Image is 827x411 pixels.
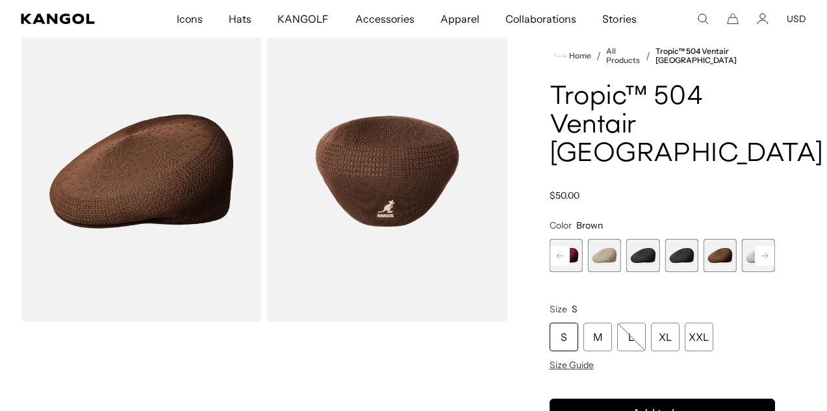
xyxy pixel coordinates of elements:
div: XXL [685,323,713,351]
div: 5 of 16 [665,239,698,272]
nav: breadcrumbs [550,47,775,65]
span: Size Guide [550,359,594,371]
img: color-brown [267,21,508,322]
label: Grey [742,239,775,272]
div: 2 of 16 [550,239,583,272]
div: XL [651,323,680,351]
a: Kangol [21,14,116,24]
button: Cart [727,13,739,25]
div: 7 of 16 [742,239,775,272]
img: color-brown [21,21,262,322]
label: Burgundy [550,239,583,272]
summary: Search here [697,13,709,25]
label: Black [626,239,659,272]
a: All Products [606,47,641,65]
li: / [591,48,601,64]
li: / [641,48,650,64]
div: 6 of 16 [704,239,737,272]
button: USD [787,13,806,25]
a: Account [757,13,769,25]
h1: Tropic™ 504 Ventair [GEOGRAPHIC_DATA] [550,83,775,169]
div: M [583,323,612,351]
span: Color [550,219,572,231]
product-gallery: Gallery Viewer [21,21,508,322]
span: S [572,303,578,315]
a: Tropic™ 504 Ventair [GEOGRAPHIC_DATA] [655,47,775,65]
div: S [550,323,578,351]
div: 4 of 16 [626,239,659,272]
label: Brown [704,239,737,272]
span: $50.00 [550,190,579,201]
div: 3 of 16 [588,239,621,272]
label: Beige [588,239,621,272]
span: Brown [576,219,603,231]
label: Black/Gold [665,239,698,272]
div: L [617,323,646,351]
a: Home [555,50,591,62]
span: Home [566,51,591,60]
span: Size [550,303,567,315]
